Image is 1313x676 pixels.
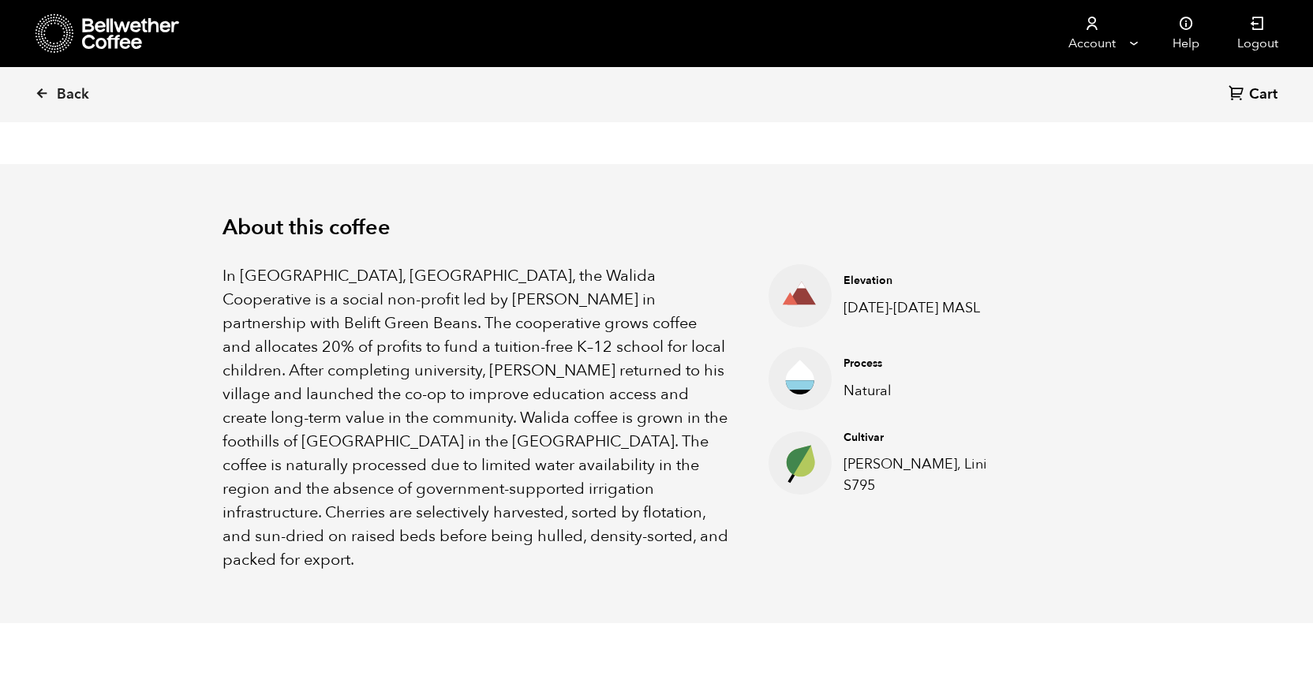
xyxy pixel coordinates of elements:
[57,85,89,104] span: Back
[844,454,1010,496] p: [PERSON_NAME], Lini S795
[844,380,1010,401] p: Natural
[844,297,1010,319] p: [DATE]-[DATE] MASL
[844,356,1010,372] h4: Process
[223,264,729,572] p: In [GEOGRAPHIC_DATA], [GEOGRAPHIC_DATA], the Walida Cooperative is a social non-profit led by [PE...
[844,273,1010,289] h4: Elevation
[223,215,1090,241] h2: About this coffee
[844,430,1010,446] h4: Cultivar
[1249,85,1277,104] span: Cart
[1229,84,1281,106] a: Cart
